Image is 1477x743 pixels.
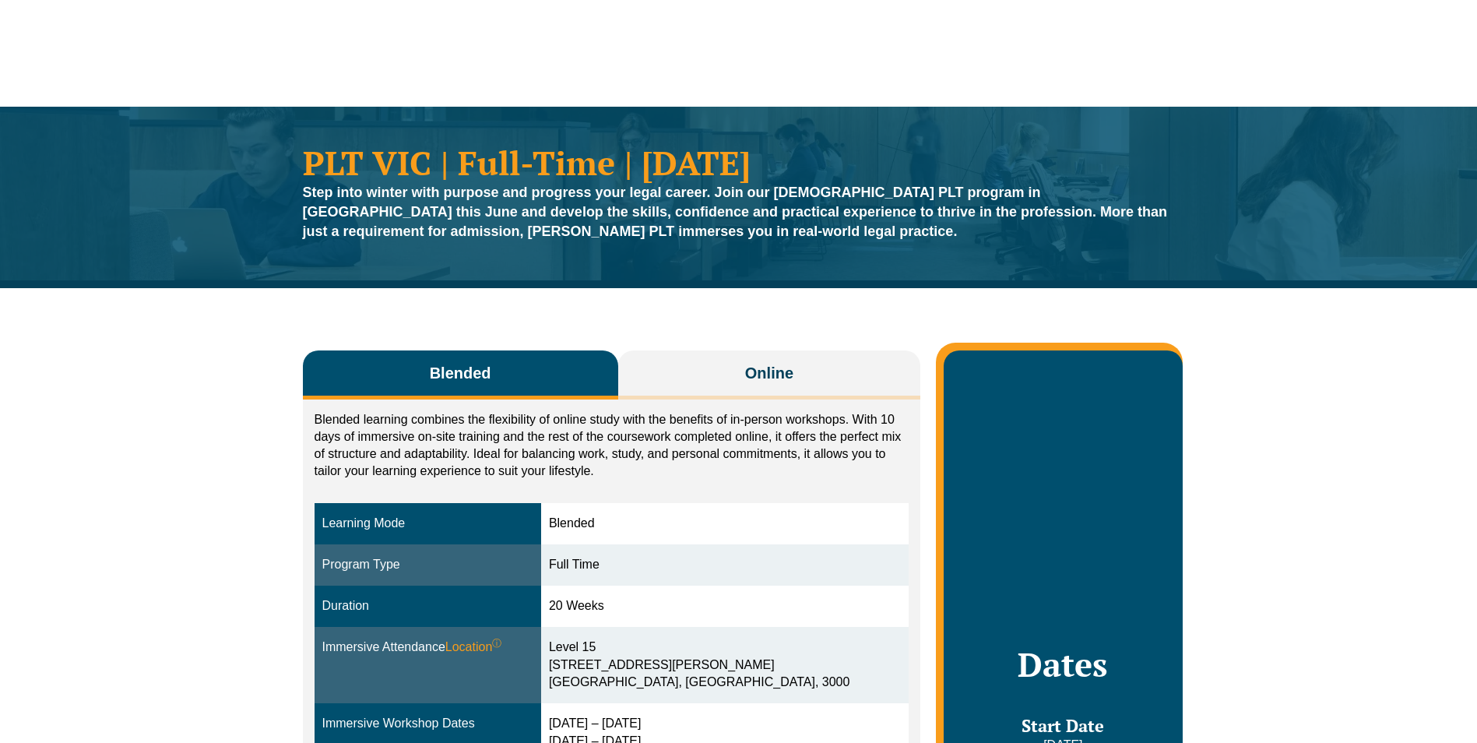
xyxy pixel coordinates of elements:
strong: Step into winter with purpose and progress your legal career. Join our [DEMOGRAPHIC_DATA] PLT pro... [303,185,1168,239]
p: Blended learning combines the flexibility of online study with the benefits of in-person workshop... [315,411,909,480]
div: Learning Mode [322,515,533,533]
div: 20 Weeks [549,597,901,615]
h2: Dates [959,645,1166,684]
div: Level 15 [STREET_ADDRESS][PERSON_NAME] [GEOGRAPHIC_DATA], [GEOGRAPHIC_DATA], 3000 [549,639,901,692]
div: Immersive Attendance [322,639,533,657]
span: Online [745,362,793,384]
div: Duration [322,597,533,615]
div: Blended [549,515,901,533]
span: Blended [430,362,491,384]
h1: PLT VIC | Full-Time | [DATE] [303,146,1175,179]
span: Location [445,639,502,657]
div: Program Type [322,556,533,574]
span: Start Date [1022,714,1104,737]
div: Full Time [549,556,901,574]
sup: ⓘ [492,638,501,649]
div: Immersive Workshop Dates [322,715,533,733]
